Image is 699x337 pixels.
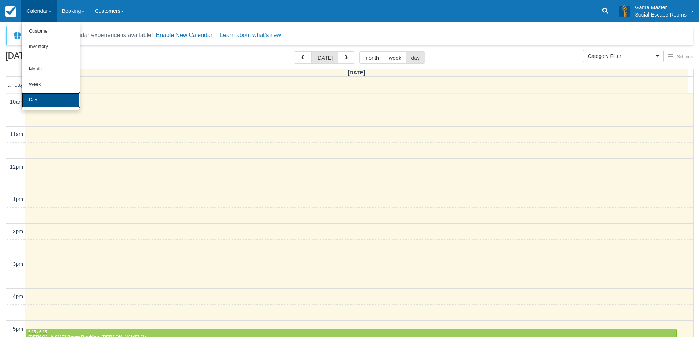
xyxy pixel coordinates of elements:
[311,51,338,64] button: [DATE]
[10,131,23,137] span: 11am
[22,62,80,77] a: Month
[8,82,23,88] span: all-day
[406,51,425,64] button: day
[635,4,687,11] p: Game Master
[10,164,23,170] span: 12pm
[22,77,80,92] a: Week
[21,22,80,110] ul: Calendar
[619,5,630,17] img: A3
[588,52,654,60] span: Category Filter
[10,99,23,105] span: 10am
[348,70,365,76] span: [DATE]
[359,51,384,64] button: month
[220,32,281,38] a: Learn about what's new
[13,326,23,332] span: 5pm
[677,54,693,59] span: Settings
[635,11,687,18] p: Social Escape Rooms
[22,24,80,39] a: Customer
[5,6,16,17] img: checkfront-main-nav-mini-logo.png
[13,196,23,202] span: 1pm
[22,92,80,108] a: Day
[25,31,153,40] div: A new Booking Calendar experience is available!
[384,51,407,64] button: week
[156,32,212,39] button: Enable New Calendar
[13,228,23,234] span: 2pm
[13,293,23,299] span: 4pm
[22,39,80,55] a: Inventory
[28,330,47,334] span: 5:15 - 6:15
[215,32,217,38] span: |
[6,51,98,65] h2: [DATE]
[664,52,697,62] button: Settings
[13,261,23,267] span: 3pm
[583,50,664,62] button: Category Filter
